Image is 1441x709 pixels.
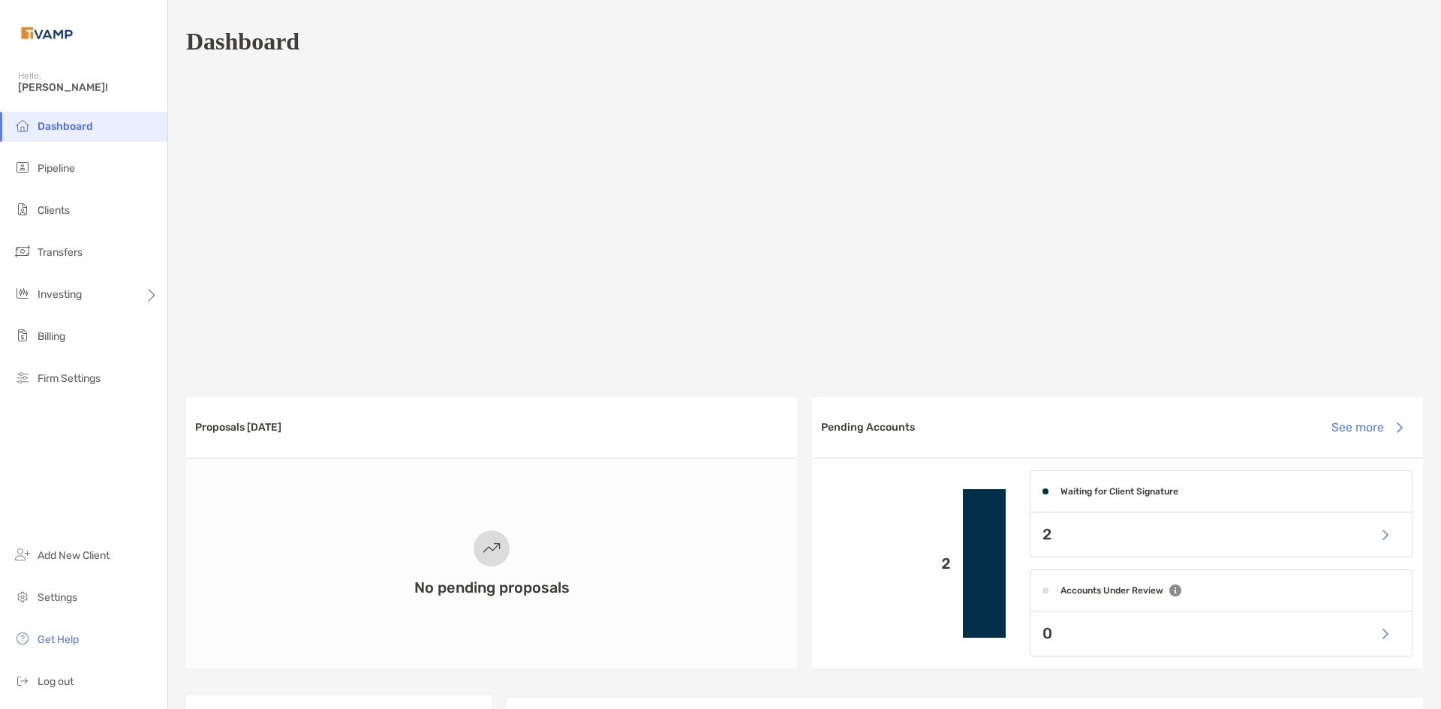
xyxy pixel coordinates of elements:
[38,330,65,343] span: Billing
[14,158,32,176] img: pipeline icon
[14,242,32,260] img: transfers icon
[14,368,32,386] img: firm-settings icon
[1042,624,1052,643] p: 0
[14,326,32,344] img: billing icon
[38,288,82,301] span: Investing
[14,116,32,134] img: dashboard icon
[14,629,32,647] img: get-help icon
[18,81,158,94] span: [PERSON_NAME]!
[824,554,951,573] p: 2
[1060,486,1178,497] h4: Waiting for Client Signature
[38,120,93,133] span: Dashboard
[38,246,83,259] span: Transfers
[14,284,32,302] img: investing icon
[38,591,77,604] span: Settings
[821,421,915,434] h3: Pending Accounts
[14,587,32,605] img: settings icon
[186,28,299,56] h1: Dashboard
[1060,585,1163,596] h4: Accounts Under Review
[38,675,74,688] span: Log out
[195,421,281,434] h3: Proposals [DATE]
[1042,525,1051,544] p: 2
[14,200,32,218] img: clients icon
[414,578,570,596] h3: No pending proposals
[1319,411,1414,444] button: See more
[14,671,32,689] img: logout icon
[38,549,110,562] span: Add New Client
[14,545,32,563] img: add_new_client icon
[18,6,76,60] img: Zoe Logo
[38,204,70,217] span: Clients
[38,372,101,385] span: Firm Settings
[38,162,75,175] span: Pipeline
[38,633,79,646] span: Get Help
